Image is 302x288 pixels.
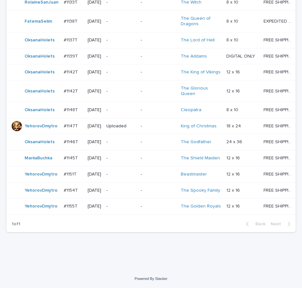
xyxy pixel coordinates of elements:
[226,187,241,193] p: 12 x 16
[271,222,285,226] span: Next
[25,107,55,113] a: OksanaHolets
[135,277,167,281] a: Powered By Stacker
[64,202,79,209] p: #1155T
[106,107,135,113] p: -
[181,37,215,43] a: The Lord of Hell
[181,54,207,59] a: The Addams
[141,89,175,94] p: -
[25,139,55,145] a: OksanaHolets
[226,170,241,177] p: 12 x 16
[88,19,101,24] p: [DATE]
[64,52,79,59] p: #1139T
[181,188,220,193] a: The Spooky Family
[181,123,217,129] a: King of Christmas
[88,188,101,193] p: [DATE]
[88,37,101,43] p: [DATE]
[264,138,295,145] p: FREE SHIPPING - preview in 1-2 business days, after your approval delivery will take 5-10 b.d.
[264,68,295,75] p: FREE SHIPPING - preview in 1-2 business days, after your approval delivery will take 5-10 b.d.
[88,139,101,145] p: [DATE]
[181,107,201,113] a: Cleopatra
[106,139,135,145] p: -
[106,204,135,209] p: -
[264,122,295,129] p: FREE SHIPPING - preview in 1-2 business days, after your approval delivery will take 5-10 b.d.
[264,202,295,209] p: FREE SHIPPING - preview in 1-2 business days, after your approval delivery will take 5-10 b.d.
[106,172,135,177] p: -
[226,36,240,43] p: 8 x 10
[25,155,52,161] a: MariiaBuchka
[226,106,240,113] p: 8 x 10
[181,172,207,177] a: Beastmaster
[88,107,101,113] p: [DATE]
[264,154,295,161] p: FREE SHIPPING - preview in 1-2 business days, after your approval delivery will take 5-10 b.d.
[64,138,80,145] p: #1146T
[88,54,101,59] p: [DATE]
[141,123,175,129] p: -
[141,19,175,24] p: -
[25,172,58,177] a: YehorovDmytro
[141,69,175,75] p: -
[88,204,101,209] p: [DATE]
[141,37,175,43] p: -
[264,36,295,43] p: FREE SHIPPING - preview in 1-2 business days, after your approval delivery will take 5-10 b.d.
[226,17,240,24] p: 8 x 10
[181,86,221,97] a: The Glorious Queen
[25,188,58,193] a: YehorovDmytro
[88,89,101,94] p: [DATE]
[106,69,135,75] p: -
[226,138,243,145] p: 24 x 36
[88,172,101,177] p: [DATE]
[106,155,135,161] p: -
[25,69,55,75] a: OksanaHolets
[252,222,265,226] span: Back
[181,16,221,27] a: The Queen of Dragons
[64,170,78,177] p: #1151T
[141,172,175,177] p: -
[141,107,175,113] p: -
[106,89,135,94] p: -
[88,69,101,75] p: [DATE]
[64,17,79,24] p: #1138T
[226,68,241,75] p: 12 x 16
[181,139,211,145] a: The Godfather
[141,54,175,59] p: -
[226,87,241,94] p: 12 x 16
[25,204,58,209] a: YehorovDmytro
[226,122,242,129] p: 18 x 24
[106,54,135,59] p: -
[25,123,58,129] a: YehorovDmytro
[181,155,220,161] a: The Shield Maiden
[241,221,268,227] button: Back
[264,187,295,193] p: FREE SHIPPING - preview in 1-2 business days, after your approval delivery will take 5-10 b.d.
[64,68,79,75] p: #1142T
[181,69,221,75] a: The King of Vikings
[264,17,295,24] p: EXPEDITED SHIPPING - preview in 1 business day; delivery up to 5 business days after your approval.
[181,204,221,209] a: The Golden Royals
[141,155,175,161] p: -
[25,19,52,24] a: FatemaSelim
[25,89,55,94] a: OksanaHolets
[64,106,79,113] p: #1148T
[64,36,79,43] p: #1137T
[64,122,79,129] p: #1147T
[106,37,135,43] p: -
[64,187,79,193] p: #1154T
[6,216,26,232] p: 1 of 1
[268,221,296,227] button: Next
[25,54,55,59] a: OksanaHolets
[226,154,241,161] p: 12 x 16
[64,154,79,161] p: #1145T
[25,37,55,43] a: OksanaHolets
[106,188,135,193] p: -
[264,87,295,94] p: FREE SHIPPING - preview in 1-2 business days, after your approval delivery will take 5-10 b.d.
[88,123,101,129] p: [DATE]
[264,106,295,113] p: FREE SHIPPING - preview in 1-2 business days, after your approval delivery will take 5-10 b.d.
[141,188,175,193] p: -
[264,52,295,59] p: FREE SHIPPING - preview in 1-2 business days, after your approval delivery will take 5-10 b.d.
[106,123,135,129] p: Uploaded
[141,139,175,145] p: -
[264,170,295,177] p: FREE SHIPPING - preview in 1-2 business days, after your approval delivery will take 5-10 b.d.
[226,52,256,59] p: DIGITAL ONLY
[64,87,79,94] p: #1142T
[106,19,135,24] p: -
[141,204,175,209] p: -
